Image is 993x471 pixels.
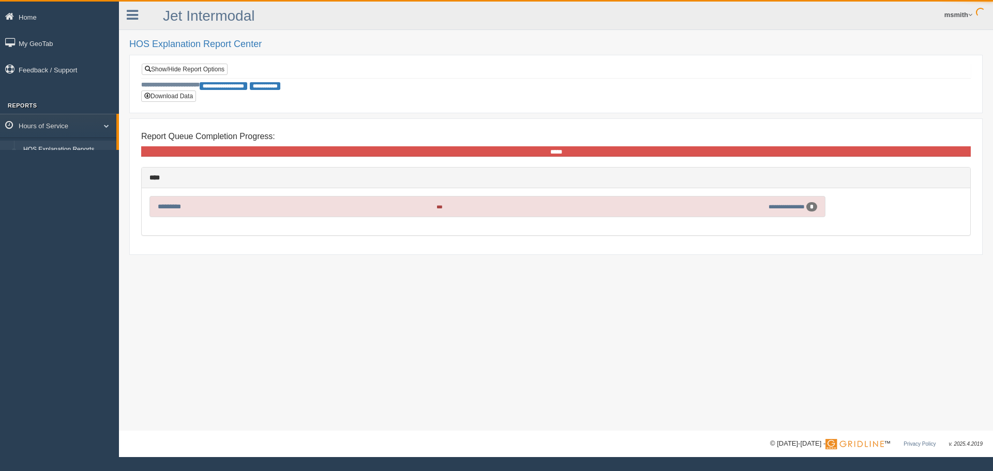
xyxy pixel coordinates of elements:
img: Gridline [825,439,884,449]
a: Jet Intermodal [163,8,254,24]
h4: Report Queue Completion Progress: [141,132,971,141]
span: v. 2025.4.2019 [949,441,983,447]
a: HOS Explanation Reports [19,141,116,159]
a: Privacy Policy [904,441,936,447]
button: Download Data [141,90,196,102]
h2: HOS Explanation Report Center [129,39,983,50]
a: Show/Hide Report Options [142,64,228,75]
div: © [DATE]-[DATE] - ™ [770,438,983,449]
